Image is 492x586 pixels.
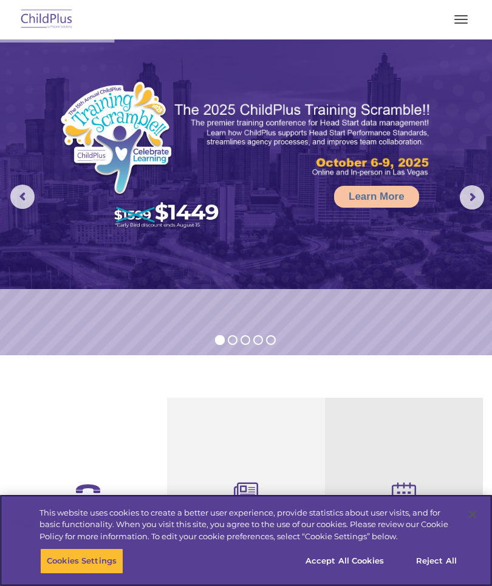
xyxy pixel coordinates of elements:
button: Accept All Cookies [299,548,391,574]
button: Reject All [398,548,474,574]
img: ChildPlus by Procare Solutions [18,5,75,34]
button: Close [459,501,486,528]
a: Learn More [334,186,419,208]
button: Cookies Settings [40,548,123,574]
div: This website uses cookies to create a better user experience, provide statistics about user visit... [39,507,458,543]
